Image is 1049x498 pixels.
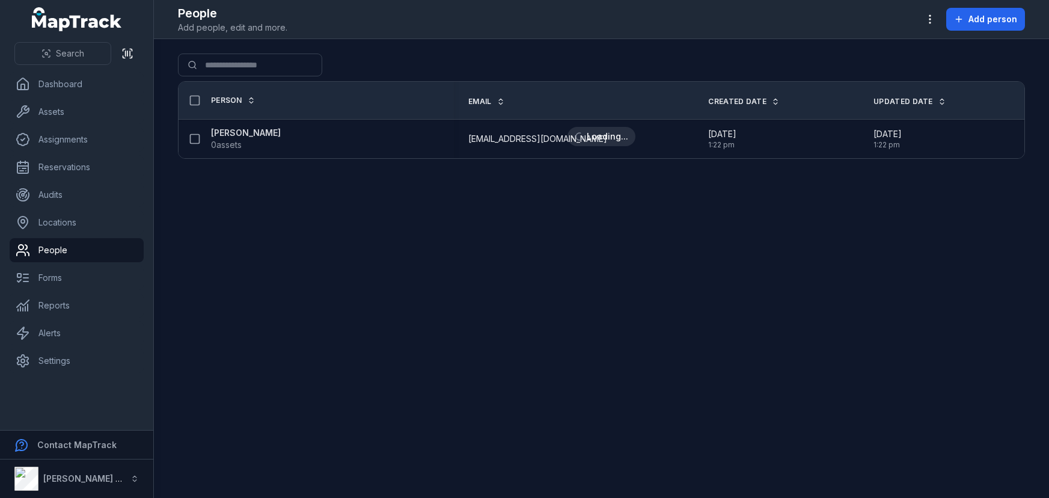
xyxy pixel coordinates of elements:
a: Locations [10,211,144,235]
a: Audits [10,183,144,207]
strong: [PERSON_NAME] [211,127,281,139]
strong: [PERSON_NAME] Air [43,473,127,484]
button: Search [14,42,111,65]
a: MapTrack [32,7,122,31]
a: Settings [10,349,144,373]
a: Assignments [10,128,144,152]
a: Assets [10,100,144,124]
a: Reports [10,294,144,318]
span: Add people, edit and more. [178,22,287,34]
span: 0 assets [211,139,242,151]
a: Alerts [10,321,144,345]
a: Person [211,96,255,105]
span: Created Date [708,97,766,106]
span: Person [211,96,242,105]
a: Updated Date [873,97,946,106]
time: 8/26/2025, 1:22:08 PM [873,128,902,150]
span: [DATE] [873,128,902,140]
span: Email [468,97,492,106]
span: [EMAIL_ADDRESS][DOMAIN_NAME] [468,133,607,145]
a: Created Date [708,97,780,106]
a: Forms [10,266,144,290]
a: Email [468,97,505,106]
a: Reservations [10,155,144,179]
h2: People [178,5,287,22]
a: [PERSON_NAME]0assets [211,127,281,151]
a: People [10,238,144,262]
time: 8/26/2025, 1:22:08 PM [708,128,736,150]
span: 1:22 pm [708,140,736,150]
span: Search [56,48,84,60]
span: [DATE] [708,128,736,140]
span: 1:22 pm [873,140,902,150]
span: Add person [968,13,1017,25]
span: Updated Date [873,97,933,106]
strong: Contact MapTrack [37,440,117,450]
button: Add person [946,8,1025,31]
a: Dashboard [10,72,144,96]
